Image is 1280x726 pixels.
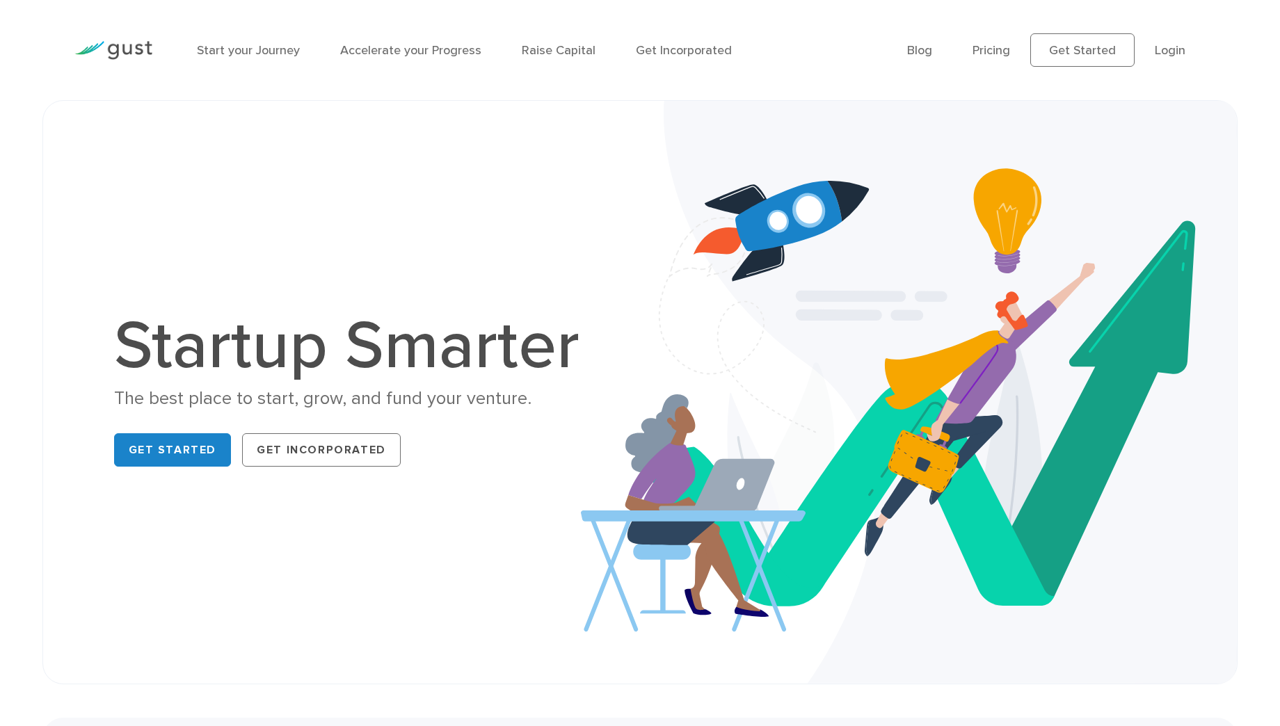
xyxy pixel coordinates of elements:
[1030,33,1135,67] a: Get Started
[522,43,595,58] a: Raise Capital
[973,43,1010,58] a: Pricing
[581,101,1237,684] img: Startup Smarter Hero
[114,433,232,467] a: Get Started
[636,43,732,58] a: Get Incorporated
[74,41,152,60] img: Gust Logo
[114,313,594,380] h1: Startup Smarter
[907,43,932,58] a: Blog
[242,433,401,467] a: Get Incorporated
[197,43,300,58] a: Start your Journey
[340,43,481,58] a: Accelerate your Progress
[114,387,594,411] div: The best place to start, grow, and fund your venture.
[1155,43,1185,58] a: Login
